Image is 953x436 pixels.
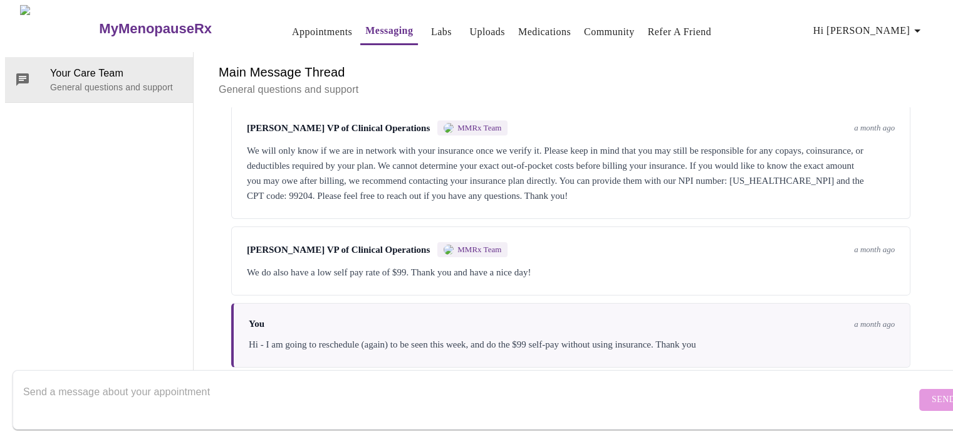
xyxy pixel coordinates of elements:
img: MyMenopauseRx Logo [20,5,98,52]
span: a month ago [854,319,895,329]
div: We will only know if we are in network with your insurance once we verify it. Please keep in mind... [247,143,895,203]
a: Refer a Friend [648,23,712,41]
div: Your Care TeamGeneral questions and support [5,57,193,102]
span: MMRx Team [457,245,501,255]
button: Refer a Friend [643,19,717,45]
a: MyMenopauseRx [98,7,262,51]
div: Hi - I am going to reschedule (again) to be seen this week, and do the $99 self-pay without using... [249,337,895,352]
button: Uploads [464,19,510,45]
span: MMRx Team [457,123,501,133]
img: MMRX [444,245,454,255]
a: Appointments [292,23,352,41]
span: Your Care Team [50,66,183,81]
a: Community [584,23,635,41]
button: Community [579,19,640,45]
a: Labs [431,23,452,41]
button: Medications [513,19,576,45]
button: Hi [PERSON_NAME] [808,18,930,43]
button: Appointments [287,19,357,45]
div: We do also have a low self pay rate of $99. Thank you and have a nice day! [247,265,895,280]
button: Messaging [360,18,418,45]
textarea: Send a message about your appointment [23,380,916,420]
h3: MyMenopauseRx [99,21,212,37]
span: a month ago [854,245,895,255]
img: MMRX [444,123,454,133]
span: [PERSON_NAME] VP of Clinical Operations [247,123,430,134]
p: General questions and support [50,81,183,93]
span: a month ago [854,123,895,133]
h6: Main Message Thread [219,62,923,82]
span: You [249,319,264,329]
span: [PERSON_NAME] VP of Clinical Operations [247,245,430,255]
p: General questions and support [219,82,923,97]
button: Labs [421,19,461,45]
span: Hi [PERSON_NAME] [813,22,925,40]
a: Medications [518,23,571,41]
a: Messaging [365,22,413,40]
a: Uploads [469,23,505,41]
